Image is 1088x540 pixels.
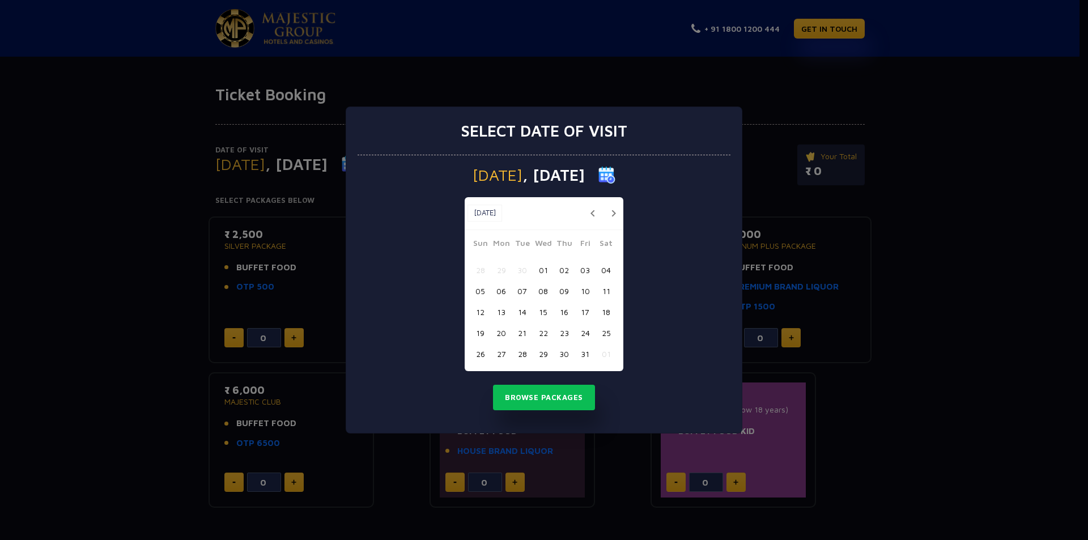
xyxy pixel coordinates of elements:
span: Sun [470,237,491,253]
button: 20 [491,322,512,343]
button: 17 [575,301,596,322]
button: 29 [491,260,512,280]
button: 28 [512,343,533,364]
span: Fri [575,237,596,253]
button: 22 [533,322,554,343]
button: 03 [575,260,596,280]
button: 25 [596,322,617,343]
span: [DATE] [473,167,522,183]
button: 29 [533,343,554,364]
span: Wed [533,237,554,253]
img: calender icon [598,167,615,184]
button: 06 [491,280,512,301]
button: 10 [575,280,596,301]
button: 30 [512,260,533,280]
span: , [DATE] [522,167,585,183]
button: 24 [575,322,596,343]
button: 09 [554,280,575,301]
button: 21 [512,322,533,343]
button: 02 [554,260,575,280]
button: Browse Packages [493,385,595,411]
button: 30 [554,343,575,364]
button: 07 [512,280,533,301]
button: 19 [470,322,491,343]
button: 16 [554,301,575,322]
button: 12 [470,301,491,322]
button: 05 [470,280,491,301]
span: Thu [554,237,575,253]
button: 13 [491,301,512,322]
button: 01 [533,260,554,280]
button: [DATE] [467,205,502,222]
button: 28 [470,260,491,280]
h3: Select date of visit [461,121,627,141]
button: 23 [554,322,575,343]
button: 11 [596,280,617,301]
button: 31 [575,343,596,364]
button: 15 [533,301,554,322]
button: 26 [470,343,491,364]
button: 01 [596,343,617,364]
button: 18 [596,301,617,322]
span: Sat [596,237,617,253]
button: 04 [596,260,617,280]
button: 14 [512,301,533,322]
span: Tue [512,237,533,253]
button: 08 [533,280,554,301]
button: 27 [491,343,512,364]
span: Mon [491,237,512,253]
